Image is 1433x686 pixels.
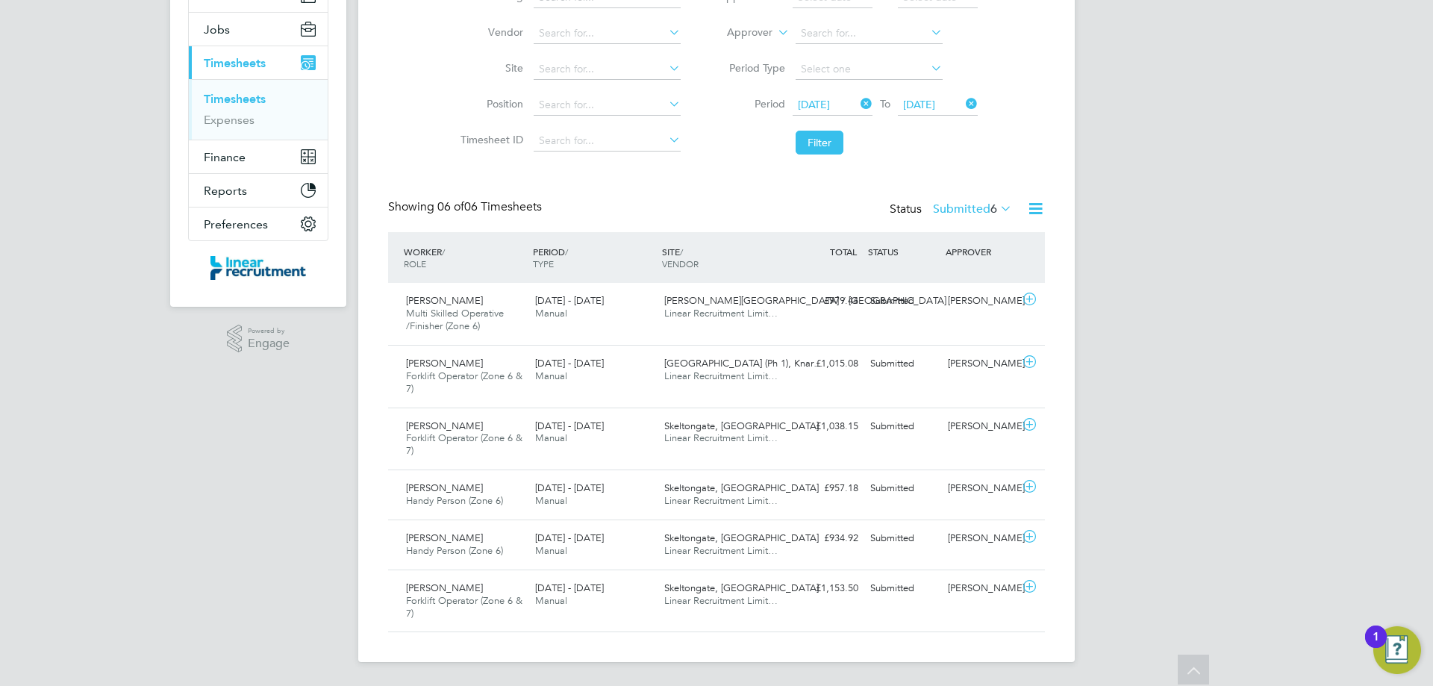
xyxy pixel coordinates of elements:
[204,150,246,164] span: Finance
[437,199,542,214] span: 06 Timesheets
[442,246,445,258] span: /
[903,98,935,111] span: [DATE]
[535,357,604,369] span: [DATE] - [DATE]
[406,531,483,544] span: [PERSON_NAME]
[535,531,604,544] span: [DATE] - [DATE]
[830,246,857,258] span: TOTAL
[456,133,523,146] label: Timesheet ID
[942,576,1020,601] div: [PERSON_NAME]
[864,576,942,601] div: Submitted
[534,131,681,152] input: Search for...
[388,199,545,215] div: Showing
[535,544,567,557] span: Manual
[189,79,328,140] div: Timesheets
[565,246,568,258] span: /
[787,414,864,439] div: £1,038.15
[456,25,523,39] label: Vendor
[890,199,1015,220] div: Status
[798,98,830,111] span: [DATE]
[404,258,426,269] span: ROLE
[933,202,1012,216] label: Submitted
[204,56,266,70] span: Timesheets
[534,23,681,44] input: Search for...
[406,294,483,307] span: [PERSON_NAME]
[664,420,819,432] span: Skeltongate, [GEOGRAPHIC_DATA]
[535,420,604,432] span: [DATE] - [DATE]
[1373,626,1421,674] button: Open Resource Center, 1 new notification
[248,325,290,337] span: Powered by
[787,526,864,551] div: £934.92
[406,594,522,620] span: Forklift Operator (Zone 6 & 7)
[864,526,942,551] div: Submitted
[189,46,328,79] button: Timesheets
[664,481,819,494] span: Skeltongate, [GEOGRAPHIC_DATA]
[787,352,864,376] div: £1,015.08
[406,431,522,457] span: Forklift Operator (Zone 6 & 7)
[535,431,567,444] span: Manual
[718,97,785,110] label: Period
[534,95,681,116] input: Search for...
[406,494,503,507] span: Handy Person (Zone 6)
[664,594,778,607] span: Linear Recruitment Limit…
[664,357,823,369] span: [GEOGRAPHIC_DATA] (Ph 1), Knar…
[942,526,1020,551] div: [PERSON_NAME]
[796,23,943,44] input: Search for...
[406,544,503,557] span: Handy Person (Zone 6)
[189,208,328,240] button: Preferences
[942,476,1020,501] div: [PERSON_NAME]
[662,258,699,269] span: VENDOR
[864,476,942,501] div: Submitted
[705,25,772,40] label: Approver
[456,61,523,75] label: Site
[535,594,567,607] span: Manual
[875,94,895,113] span: To
[664,581,819,594] span: Skeltongate, [GEOGRAPHIC_DATA]
[227,325,290,353] a: Powered byEngage
[188,256,328,280] a: Go to home page
[533,258,554,269] span: TYPE
[942,238,1020,265] div: APPROVER
[535,307,567,319] span: Manual
[400,238,529,277] div: WORKER
[204,113,255,127] a: Expenses
[406,581,483,594] span: [PERSON_NAME]
[535,481,604,494] span: [DATE] - [DATE]
[189,174,328,207] button: Reports
[189,140,328,173] button: Finance
[664,531,819,544] span: Skeltongate, [GEOGRAPHIC_DATA]
[664,544,778,557] span: Linear Recruitment Limit…
[664,494,778,507] span: Linear Recruitment Limit…
[718,61,785,75] label: Period Type
[864,414,942,439] div: Submitted
[864,289,942,314] div: Submitted
[210,256,306,280] img: linearrecruitment-logo-retina.png
[864,238,942,265] div: STATUS
[535,581,604,594] span: [DATE] - [DATE]
[680,246,683,258] span: /
[664,294,946,307] span: [PERSON_NAME][GEOGRAPHIC_DATA] / [GEOGRAPHIC_DATA]
[1373,637,1379,656] div: 1
[248,337,290,350] span: Engage
[204,184,247,198] span: Reports
[204,22,230,37] span: Jobs
[204,92,266,106] a: Timesheets
[406,357,483,369] span: [PERSON_NAME]
[796,59,943,80] input: Select one
[787,289,864,314] div: £979.44
[406,420,483,432] span: [PERSON_NAME]
[406,481,483,494] span: [PERSON_NAME]
[664,369,778,382] span: Linear Recruitment Limit…
[942,414,1020,439] div: [PERSON_NAME]
[535,494,567,507] span: Manual
[535,294,604,307] span: [DATE] - [DATE]
[990,202,997,216] span: 6
[535,369,567,382] span: Manual
[658,238,787,277] div: SITE
[942,289,1020,314] div: [PERSON_NAME]
[787,576,864,601] div: £1,153.50
[406,307,504,332] span: Multi Skilled Operative /Finisher (Zone 6)
[787,476,864,501] div: £957.18
[864,352,942,376] div: Submitted
[534,59,681,80] input: Search for...
[437,199,464,214] span: 06 of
